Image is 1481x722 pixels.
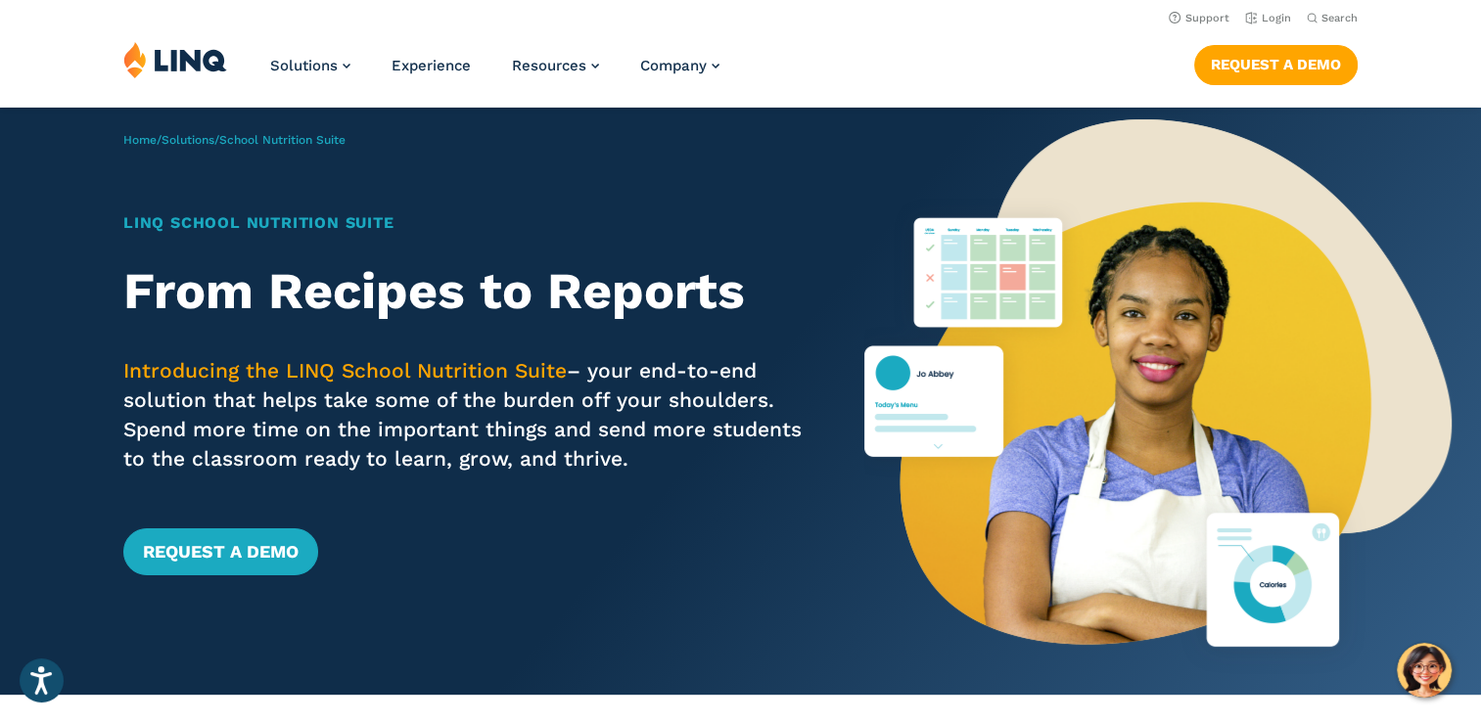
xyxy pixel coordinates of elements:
[270,57,350,74] a: Solutions
[1169,12,1229,24] a: Support
[1307,11,1358,25] button: Open Search Bar
[864,108,1452,695] img: Nutrition Suite Launch
[1397,643,1452,698] button: Hello, have a question? Let’s chat.
[512,57,599,74] a: Resources
[270,57,338,74] span: Solutions
[1245,12,1291,24] a: Login
[123,133,346,147] span: / /
[1194,41,1358,84] nav: Button Navigation
[123,356,804,474] p: – your end-to-end solution that helps take some of the burden off your shoulders. Spend more time...
[512,57,586,74] span: Resources
[270,41,719,106] nav: Primary Navigation
[392,57,471,74] a: Experience
[640,57,719,74] a: Company
[1194,45,1358,84] a: Request a Demo
[123,358,567,383] span: Introducing the LINQ School Nutrition Suite
[123,262,804,321] h2: From Recipes to Reports
[123,41,227,78] img: LINQ | K‑12 Software
[123,528,318,575] a: Request a Demo
[162,133,214,147] a: Solutions
[1321,12,1358,24] span: Search
[123,133,157,147] a: Home
[640,57,707,74] span: Company
[123,211,804,235] h1: LINQ School Nutrition Suite
[219,133,346,147] span: School Nutrition Suite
